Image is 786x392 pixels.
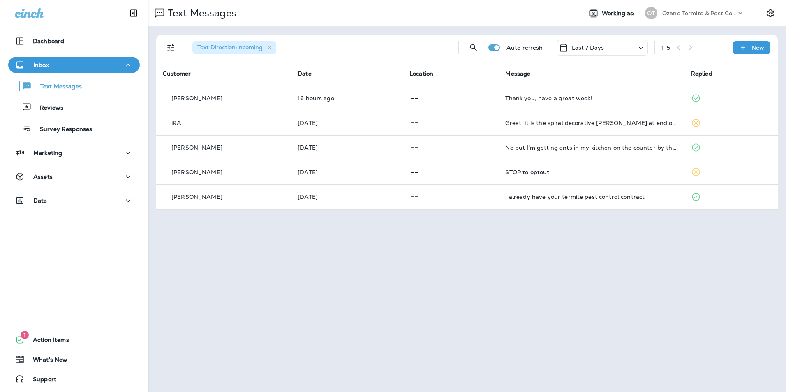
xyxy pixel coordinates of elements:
[32,83,82,91] p: Text Messages
[298,95,396,101] p: Oct 13, 2025 03:48 PM
[25,376,56,386] span: Support
[25,356,67,366] span: What's New
[763,6,778,21] button: Settings
[505,144,677,151] div: No but I'm getting ants in my kitchen on the counter by the sink
[8,371,140,387] button: Support
[572,44,604,51] p: Last 7 Days
[505,70,530,77] span: Message
[8,192,140,209] button: Data
[171,95,222,101] p: [PERSON_NAME]
[163,70,191,77] span: Customer
[171,144,222,151] p: [PERSON_NAME]
[298,194,396,200] p: Oct 9, 2025 06:32 PM
[465,39,482,56] button: Search Messages
[298,144,396,151] p: Oct 10, 2025 11:50 AM
[506,44,543,51] p: Auto refresh
[8,57,140,73] button: Inbox
[751,44,764,51] p: New
[8,77,140,95] button: Text Messages
[8,33,140,49] button: Dashboard
[8,120,140,137] button: Survey Responses
[505,120,677,126] div: Great. it is the spiral decorative bush at end of driveway. We have two on either side of the dri...
[33,150,62,156] p: Marketing
[8,332,140,348] button: 1Action Items
[8,99,140,116] button: Reviews
[662,10,736,16] p: Ozane Termite & Pest Control
[171,120,181,126] p: iRA
[8,168,140,185] button: Assets
[33,38,64,44] p: Dashboard
[33,62,49,68] p: Inbox
[122,5,145,21] button: Collapse Sidebar
[8,351,140,368] button: What's New
[33,173,53,180] p: Assets
[171,194,222,200] p: [PERSON_NAME]
[298,70,312,77] span: Date
[298,120,396,126] p: Oct 10, 2025 01:58 PM
[21,331,29,339] span: 1
[409,70,433,77] span: Location
[505,95,677,101] div: Thank you, have a great week!
[164,7,236,19] p: Text Messages
[192,41,276,54] div: Text Direction:Incoming
[505,169,677,175] div: STOP to optout
[197,44,263,51] span: Text Direction : Incoming
[32,126,92,134] p: Survey Responses
[163,39,179,56] button: Filters
[25,337,69,346] span: Action Items
[661,44,670,51] div: 1 - 5
[602,10,637,17] span: Working as:
[32,104,63,112] p: Reviews
[691,70,712,77] span: Replied
[171,169,222,175] p: [PERSON_NAME]
[645,7,657,19] div: OT
[298,169,396,175] p: Oct 10, 2025 08:14 AM
[505,194,677,200] div: I already have your termite pest control contract
[8,145,140,161] button: Marketing
[33,197,47,204] p: Data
